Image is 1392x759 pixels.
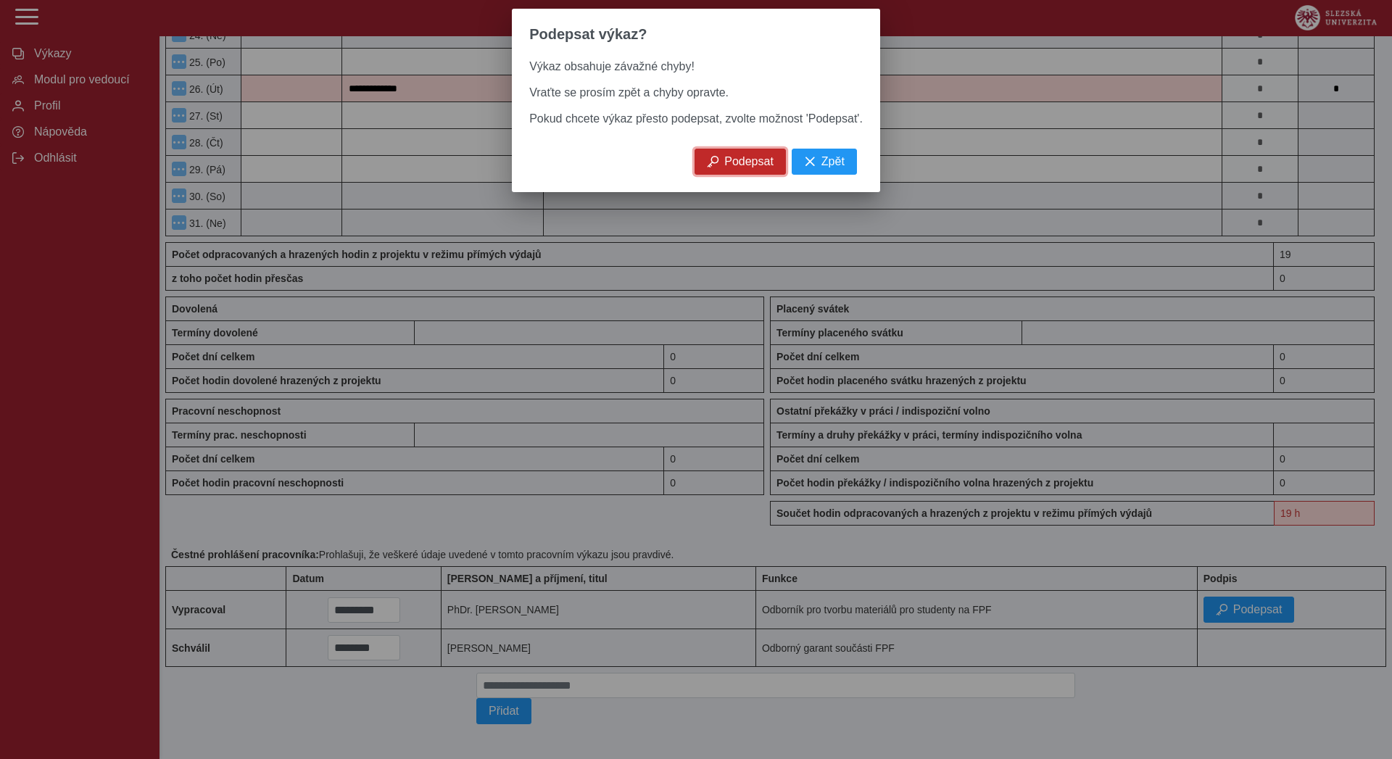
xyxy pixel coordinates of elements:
[695,149,786,175] button: Podepsat
[529,60,863,125] span: Výkaz obsahuje závažné chyby! Vraťte se prosím zpět a chyby opravte. Pokud chcete výkaz přesto po...
[724,155,774,168] span: Podepsat
[792,149,857,175] button: Zpět
[821,155,845,168] span: Zpět
[529,26,647,43] span: Podepsat výkaz?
